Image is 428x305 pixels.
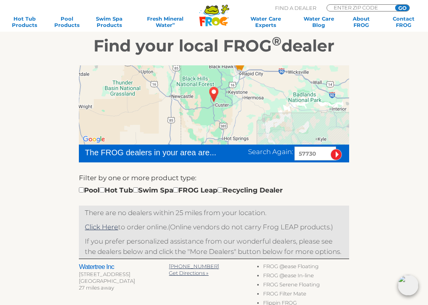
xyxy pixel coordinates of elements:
a: Swim SpaProducts [93,15,126,28]
h2: Find your local FROG dealer [11,36,417,55]
img: Google [81,134,107,145]
div: Pool Hot Tub Swim Spa FROG Leap Recycling Dealer [79,185,283,195]
span: Search Again: [248,148,293,156]
input: Zip Code Form [333,5,386,10]
sup: ® [272,34,281,49]
a: Hot TubProducts [8,15,41,28]
p: There are no dealers within 25 miles from your location. [85,208,343,218]
div: BAKERVILLE, SD 57730 [202,80,226,108]
a: Water CareExperts [239,15,293,28]
h2: Watertree Inc [79,263,169,271]
p: (Online vendors do not carry Frog LEAP products.) [85,222,343,232]
p: If you prefer personalized assistance from our wonderful dealers, please see the dealers below an... [85,236,343,257]
a: PoolProducts [50,15,83,28]
a: Open this area in Google Maps (opens a new window) [81,134,107,145]
a: AboutFROG [345,15,378,28]
li: FROG @ease Floating [263,263,349,272]
p: Find A Dealer [275,4,316,11]
a: Click Here [85,223,118,231]
li: FROG Filter Mate [263,290,349,299]
div: [STREET_ADDRESS] [79,271,169,278]
a: Water CareBlog [302,15,335,28]
sup: ∞ [172,21,175,26]
input: GO [395,5,409,11]
a: Fresh MineralWater∞ [135,15,195,28]
div: The FROG dealers in your area are... [85,147,217,158]
img: openIcon [398,275,418,295]
div: [GEOGRAPHIC_DATA] [79,278,169,284]
li: FROG @ease In-line [263,272,349,281]
a: ContactFROG [387,15,420,28]
input: Submit [331,149,342,160]
a: Get Directions » [169,270,208,276]
span: to order online. [85,223,168,231]
a: [PHONE_NUMBER] [169,263,219,269]
label: Filter by one or more product type: [79,173,197,183]
li: FROG Serene Floating [263,281,349,290]
span: 27 miles away [79,284,114,291]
